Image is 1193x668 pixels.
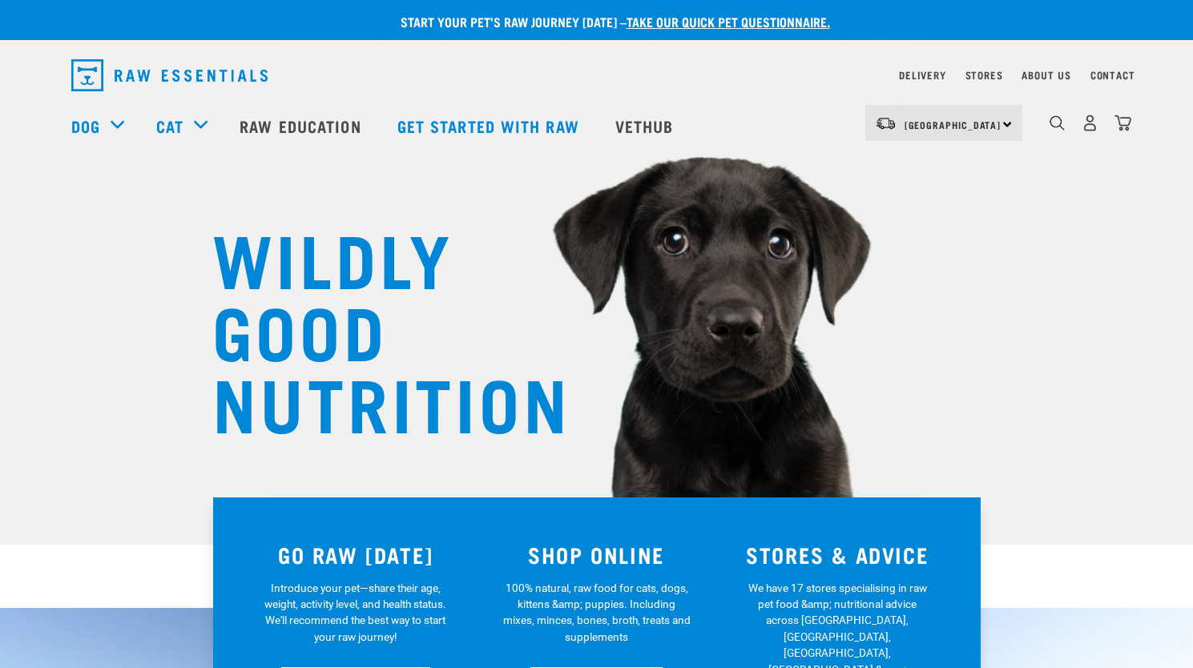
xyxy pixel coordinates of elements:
a: take our quick pet questionnaire. [627,18,830,25]
h3: SHOP ONLINE [486,542,707,567]
nav: dropdown navigation [58,53,1135,98]
a: Dog [71,114,100,138]
a: Delivery [899,72,945,78]
img: user.png [1082,115,1098,131]
img: home-icon-1@2x.png [1050,115,1065,131]
a: About Us [1022,72,1070,78]
img: van-moving.png [875,116,897,131]
p: Introduce your pet—share their age, weight, activity level, and health status. We'll recommend th... [261,580,449,646]
span: [GEOGRAPHIC_DATA] [905,122,1002,127]
img: home-icon@2x.png [1114,115,1131,131]
h3: GO RAW [DATE] [245,542,467,567]
a: Cat [156,114,183,138]
a: Raw Education [224,94,381,158]
a: Stores [965,72,1003,78]
p: 100% natural, raw food for cats, dogs, kittens &amp; puppies. Including mixes, minces, bones, bro... [502,580,691,646]
h1: WILDLY GOOD NUTRITION [212,220,533,437]
img: Raw Essentials Logo [71,59,268,91]
a: Get started with Raw [381,94,599,158]
h3: STORES & ADVICE [727,542,949,567]
a: Vethub [599,94,694,158]
a: Contact [1090,72,1135,78]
